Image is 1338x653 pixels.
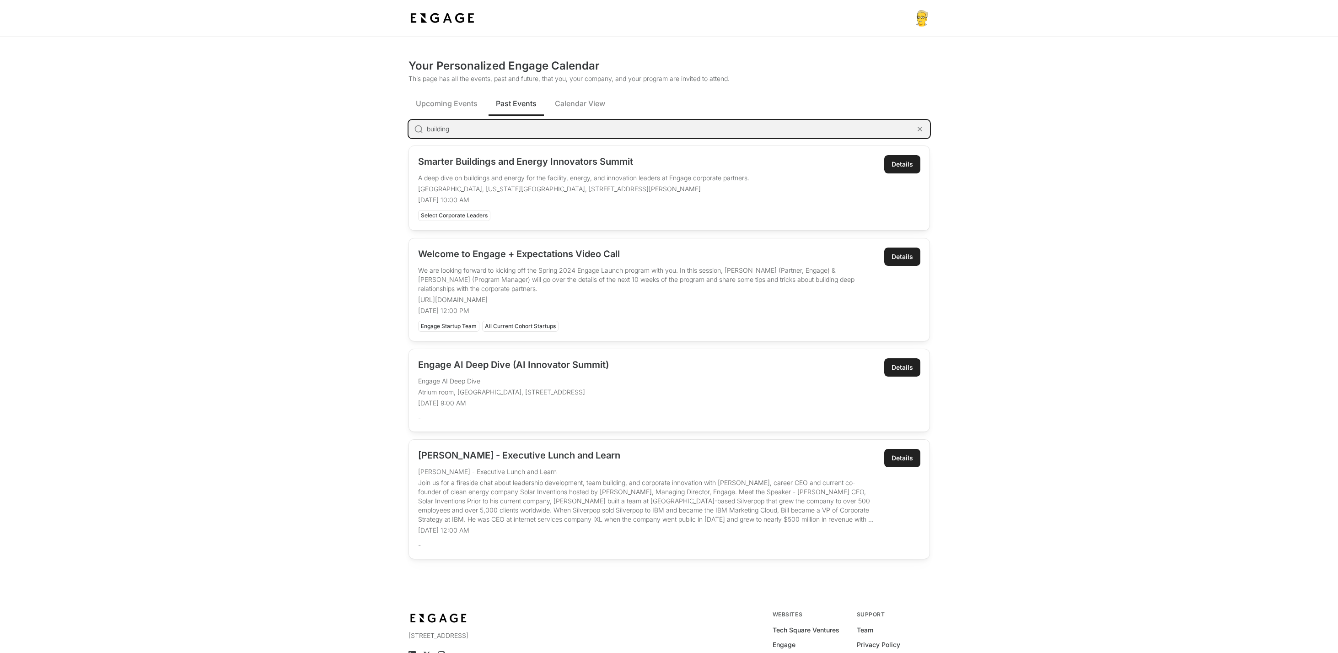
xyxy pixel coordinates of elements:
[408,59,930,73] h2: Your Personalized Engage Calendar
[857,640,900,649] a: Privacy Policy
[884,248,920,266] a: Details
[408,10,476,27] img: bdf1fb74-1727-4ba0-a5bd-bc74ae9fc70b.jpeg
[418,358,875,371] h2: Engage AI Deep Dive (AI Innovator Summit)
[418,413,875,422] p: -
[418,195,875,205] p: [DATE] 10:00 AM
[489,91,544,116] button: Past Events
[773,611,846,618] div: Websites
[416,98,478,109] span: Upcoming Events
[884,358,920,377] a: Details
[418,155,875,168] h2: Smarter Buildings and Energy Innovators Summit
[892,252,913,261] div: Details
[884,449,920,467] a: Details
[418,173,875,183] p: A deep dive on buildings and energy for the facility, energy, and innovation leaders at Engage co...
[884,155,920,173] a: Details
[418,248,875,260] h2: Welcome to Engage + Expectations Video Call
[418,449,875,462] h2: [PERSON_NAME] - Executive Lunch and Learn
[408,91,485,116] button: Upcoming Events
[913,10,930,27] button: Open profile menu
[418,295,875,304] p: [URL][DOMAIN_NAME]
[418,377,875,386] p: Engage AI Deep Dive
[773,640,795,649] a: Engage
[427,120,912,138] input: Search
[496,98,537,109] span: Past Events
[418,399,875,408] p: [DATE] 9:00 AM
[892,363,913,372] div: Details
[418,266,875,293] p: We are looking forward to kicking off the Spring 2024 Engage Launch program with you. In this ses...
[418,184,875,194] p: [GEOGRAPHIC_DATA], [US_STATE][GEOGRAPHIC_DATA], [STREET_ADDRESS][PERSON_NAME]
[857,626,873,635] a: Team
[418,321,479,332] div: Engage Startup Team
[418,210,490,221] div: Select Corporate Leaders
[418,388,875,397] p: Atrium room, [GEOGRAPHIC_DATA], [STREET_ADDRESS]
[418,540,875,550] p: -
[913,10,930,27] img: Profile picture of Bill Nussey
[555,98,605,109] span: Calendar View
[857,611,930,618] div: Support
[408,611,469,626] img: bdf1fb74-1727-4ba0-a5bd-bc74ae9fc70b.jpeg
[418,526,875,535] p: [DATE] 12:00 AM
[418,467,875,476] p: [PERSON_NAME] - Executive Lunch and Learn
[418,306,875,315] p: [DATE] 12:00 PM
[408,120,930,581] div: Past Events
[418,478,875,524] p: Join us for a fireside chat about leadership development, team building, and corporate innovation...
[548,91,613,116] button: Calendar View
[892,453,913,463] div: Details
[482,321,559,332] div: All Current Cohort Startups
[408,631,567,640] p: [STREET_ADDRESS]
[773,626,839,635] a: Tech Square Ventures
[892,160,913,169] div: Details
[408,74,930,83] p: This page has all the events, past and future, that you, your company, and your program are invit...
